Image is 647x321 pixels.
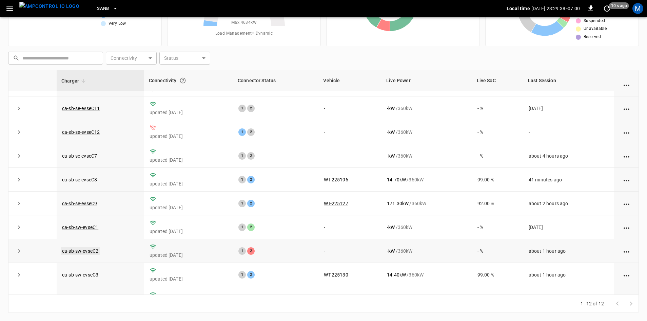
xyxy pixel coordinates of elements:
a: WT-225130 [324,272,348,278]
div: action cell options [622,105,631,112]
div: 1 [238,128,246,136]
a: ca-sb-sw-evseC3 [62,272,98,278]
button: expand row [14,103,24,113]
td: about 4 hours ago [523,144,614,168]
p: 1–12 of 12 [581,300,604,307]
p: 14.40 kW [387,271,406,278]
td: 92.00 % [472,192,523,215]
th: Last Session [523,70,614,91]
span: Max. 4634 kW [231,19,257,26]
a: ca-sb-se-evseC12 [62,129,100,135]
td: about 2 hours ago [523,192,614,215]
div: 1 [238,247,246,255]
div: action cell options [622,200,631,207]
td: - % [472,215,523,239]
button: expand row [14,270,24,280]
div: 1 [238,271,246,279]
span: Reserved [584,34,601,40]
button: expand row [14,293,24,304]
p: 14.70 kW [387,176,406,183]
button: expand row [14,151,24,161]
span: Load Management = Dynamic [215,30,273,37]
td: - [318,120,381,144]
td: [DATE] [523,215,614,239]
span: Suspended [584,18,605,24]
a: ca-sb-se-evseC7 [62,153,97,159]
div: 2 [247,224,255,231]
div: 1 [238,200,246,207]
div: action cell options [622,81,631,88]
p: updated [DATE] [150,228,228,235]
p: - kW [387,248,395,254]
p: updated [DATE] [150,109,228,116]
p: - kW [387,153,395,159]
td: - [318,96,381,120]
div: action cell options [622,271,631,278]
div: 1 [238,152,246,160]
td: 99.00 % [472,263,523,287]
td: - % [472,144,523,168]
a: ca-sb-se-evseC9 [62,201,97,206]
div: 2 [247,200,255,207]
th: Vehicle [318,70,381,91]
th: Live SoC [472,70,523,91]
button: expand row [14,246,24,256]
div: 2 [247,271,255,279]
div: / 360 kW [387,129,466,136]
p: updated [DATE] [150,204,228,211]
td: [DATE] [523,287,614,311]
td: - [318,215,381,239]
div: / 360 kW [387,153,466,159]
p: updated [DATE] [150,180,228,187]
td: - [318,144,381,168]
span: Very Low [109,20,126,27]
td: 41 minutes ago [523,168,614,192]
a: ca-sb-sw-evseC1 [62,225,98,230]
span: Unavailable [584,25,607,32]
div: 2 [247,152,255,160]
p: 171.30 kW [387,200,409,207]
a: WT-225127 [324,201,348,206]
div: Connectivity [149,74,228,87]
div: 2 [247,105,255,112]
div: / 360 kW [387,105,466,112]
td: - % [472,120,523,144]
a: ca-sb-se-evseC11 [62,106,100,111]
span: Charger [61,77,88,85]
td: - % [472,96,523,120]
td: about 1 hour ago [523,263,614,287]
div: / 360 kW [387,176,466,183]
div: 2 [247,176,255,183]
button: expand row [14,175,24,185]
button: Connection between the charger and our software. [177,74,189,87]
a: WT-225196 [324,177,348,182]
th: Action [614,70,639,91]
td: about 1 hour ago [523,239,614,263]
button: expand row [14,222,24,232]
img: ampcontrol.io logo [19,2,79,11]
th: Connector Status [233,70,318,91]
p: updated [DATE] [150,252,228,258]
td: - [318,239,381,263]
button: expand row [14,198,24,209]
p: - kW [387,105,395,112]
td: - [523,120,614,144]
div: / 360 kW [387,200,466,207]
div: action cell options [622,153,631,159]
div: 2 [247,128,255,136]
td: - % [472,239,523,263]
p: - kW [387,224,395,231]
button: set refresh interval [602,3,612,14]
div: 1 [238,176,246,183]
th: Live Power [381,70,472,91]
div: / 360 kW [387,248,466,254]
td: [DATE] [523,96,614,120]
div: 1 [238,224,246,231]
span: 10 s ago [609,2,629,9]
div: action cell options [622,224,631,231]
div: / 360 kW [387,224,466,231]
td: - % [472,287,523,311]
div: / 360 kW [387,271,466,278]
p: updated [DATE] [150,133,228,140]
div: 1 [238,105,246,112]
